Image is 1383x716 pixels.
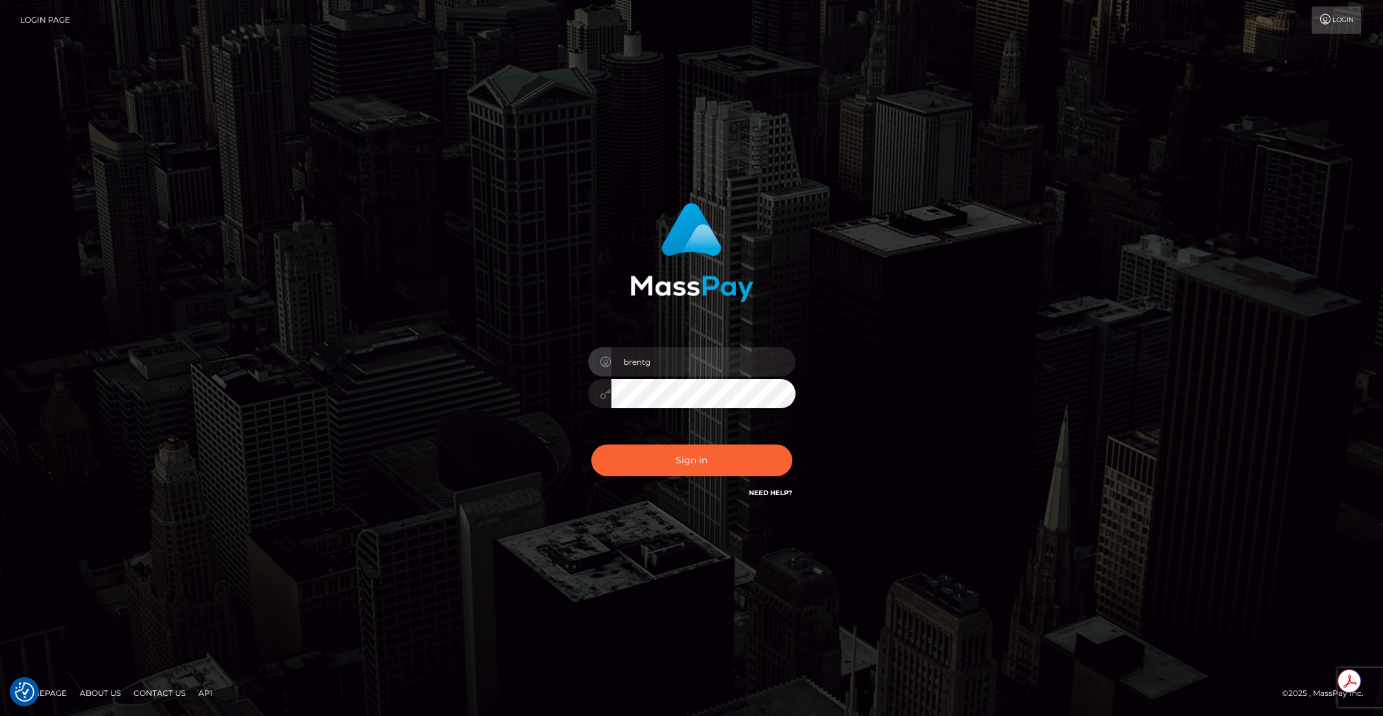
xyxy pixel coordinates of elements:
[591,445,792,476] button: Sign in
[15,682,34,702] button: Consent Preferences
[128,683,191,703] a: Contact Us
[1282,686,1373,700] div: © 2025 , MassPay Inc.
[749,489,792,497] a: Need Help?
[1312,6,1361,34] a: Login
[630,203,753,302] img: MassPay Login
[611,347,796,376] input: Username...
[193,683,218,703] a: API
[15,682,34,702] img: Revisit consent button
[14,683,72,703] a: Homepage
[20,6,70,34] a: Login Page
[75,683,126,703] a: About Us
